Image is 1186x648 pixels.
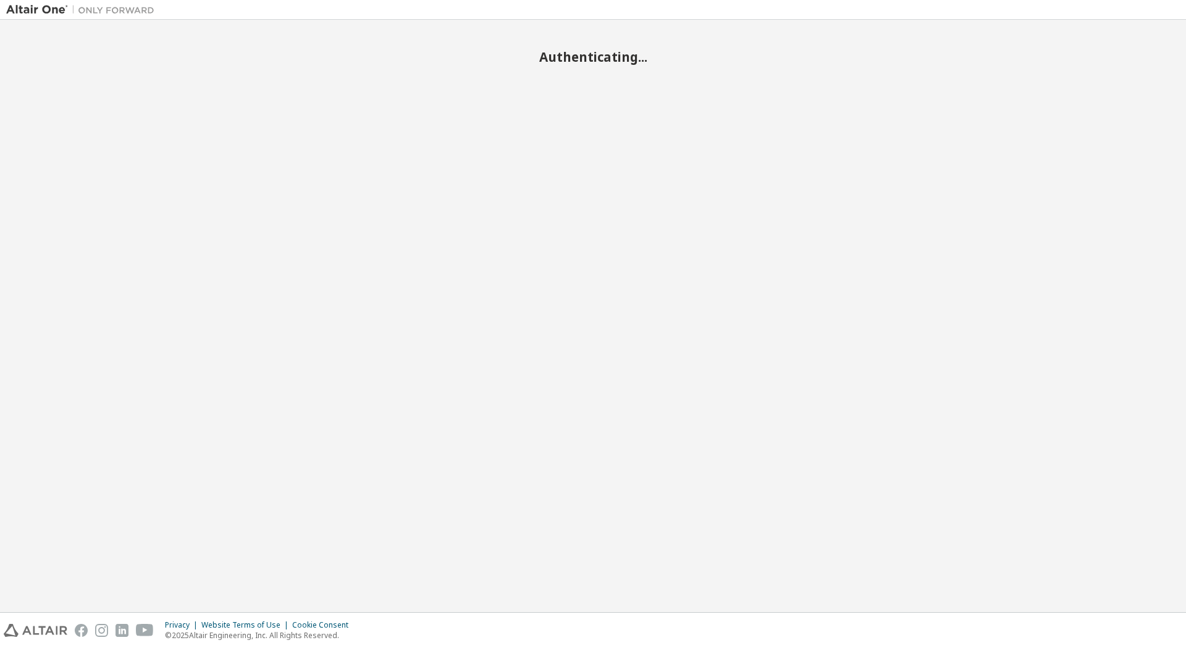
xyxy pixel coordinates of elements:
h2: Authenticating... [6,49,1180,65]
div: Cookie Consent [292,620,356,630]
img: instagram.svg [95,624,108,637]
img: linkedin.svg [116,624,128,637]
img: facebook.svg [75,624,88,637]
div: Website Terms of Use [201,620,292,630]
img: Altair One [6,4,161,16]
p: © 2025 Altair Engineering, Inc. All Rights Reserved. [165,630,356,641]
div: Privacy [165,620,201,630]
img: youtube.svg [136,624,154,637]
img: altair_logo.svg [4,624,67,637]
